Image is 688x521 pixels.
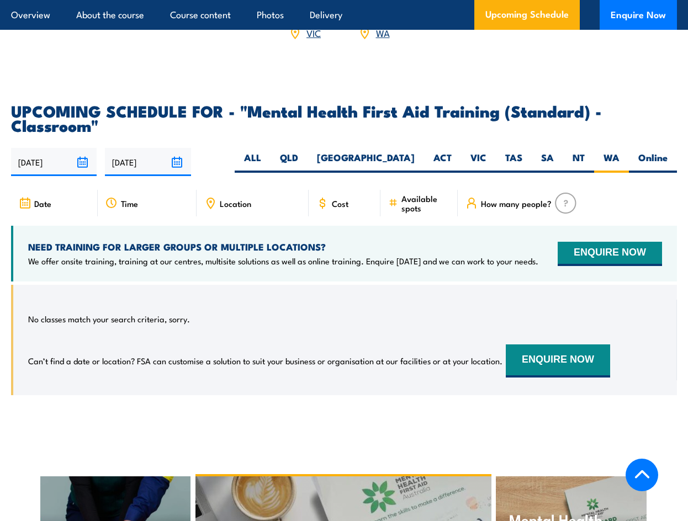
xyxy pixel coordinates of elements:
[306,26,321,39] a: VIC
[532,151,563,173] label: SA
[496,151,532,173] label: TAS
[308,151,424,173] label: [GEOGRAPHIC_DATA]
[105,148,190,176] input: To date
[629,151,677,173] label: Online
[28,355,502,366] p: Can’t find a date or location? FSA can customise a solution to suit your business or organisation...
[220,199,251,208] span: Location
[594,151,629,173] label: WA
[332,199,348,208] span: Cost
[28,241,538,253] h4: NEED TRAINING FOR LARGER GROUPS OR MULTIPLE LOCATIONS?
[558,242,662,266] button: ENQUIRE NOW
[461,151,496,173] label: VIC
[121,199,138,208] span: Time
[271,151,308,173] label: QLD
[481,199,552,208] span: How many people?
[28,313,190,325] p: No classes match your search criteria, sorry.
[424,151,461,173] label: ACT
[401,194,450,212] span: Available spots
[506,344,610,378] button: ENQUIRE NOW
[28,256,538,267] p: We offer onsite training, training at our centres, multisite solutions as well as online training...
[235,151,271,173] label: ALL
[376,26,390,39] a: WA
[11,148,97,176] input: From date
[11,103,677,132] h2: UPCOMING SCHEDULE FOR - "Mental Health First Aid Training (Standard) - Classroom"
[563,151,594,173] label: NT
[34,199,51,208] span: Date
